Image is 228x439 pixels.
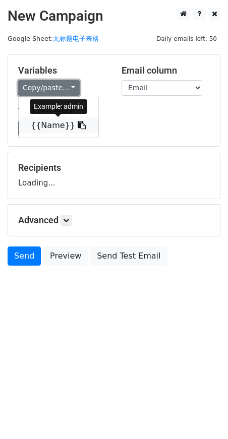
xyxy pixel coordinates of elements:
[18,80,80,96] a: Copy/paste...
[19,117,98,134] a: {{Name}}
[90,246,167,266] a: Send Test Email
[53,35,99,42] a: 无标题电子表格
[18,162,210,173] h5: Recipients
[8,8,220,25] h2: New Campaign
[8,246,41,266] a: Send
[8,35,99,42] small: Google Sheet:
[19,101,98,117] a: {{Email}}
[18,215,210,226] h5: Advanced
[153,33,220,44] span: Daily emails left: 50
[18,65,106,76] h5: Variables
[18,162,210,189] div: Loading...
[153,35,220,42] a: Daily emails left: 50
[30,99,87,114] div: Example: admin
[122,65,210,76] h5: Email column
[178,391,228,439] iframe: Chat Widget
[178,391,228,439] div: 聊天小组件
[43,246,88,266] a: Preview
